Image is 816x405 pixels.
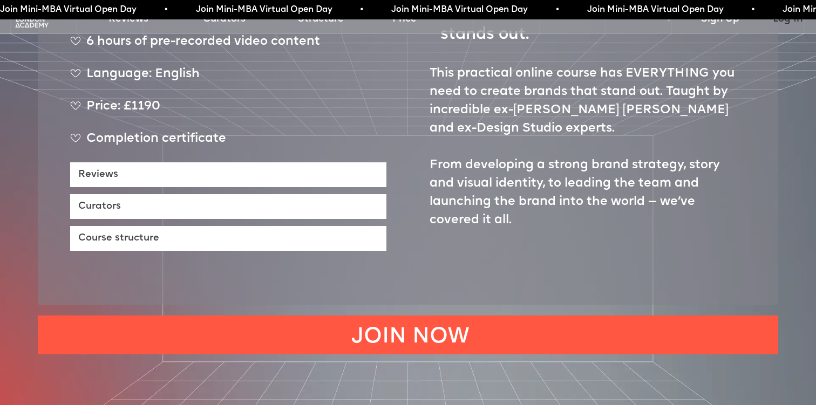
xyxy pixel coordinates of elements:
span: • [360,2,363,17]
p: This practical online course has EVERYTHING you need to create brands that stand out. Taught by i... [430,65,746,230]
span: • [556,2,559,17]
div: Price: £1190 [70,98,386,125]
a: Reviews [108,12,148,27]
div: Completion certificate [70,130,386,157]
a: Course structure [70,226,386,251]
a: Sign Up [701,12,739,27]
a: Curators [70,194,386,219]
div: 6 hours of pre-recorded video content [70,33,386,60]
span: • [752,2,755,17]
a: Curators [203,12,246,27]
span: • [165,2,168,17]
div: Language: English [70,65,386,92]
a: Price [392,12,417,27]
a: Reviews [70,162,386,187]
a: Structure [298,12,344,27]
a: Log In [773,12,803,27]
a: JOIN NOW [38,315,778,354]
